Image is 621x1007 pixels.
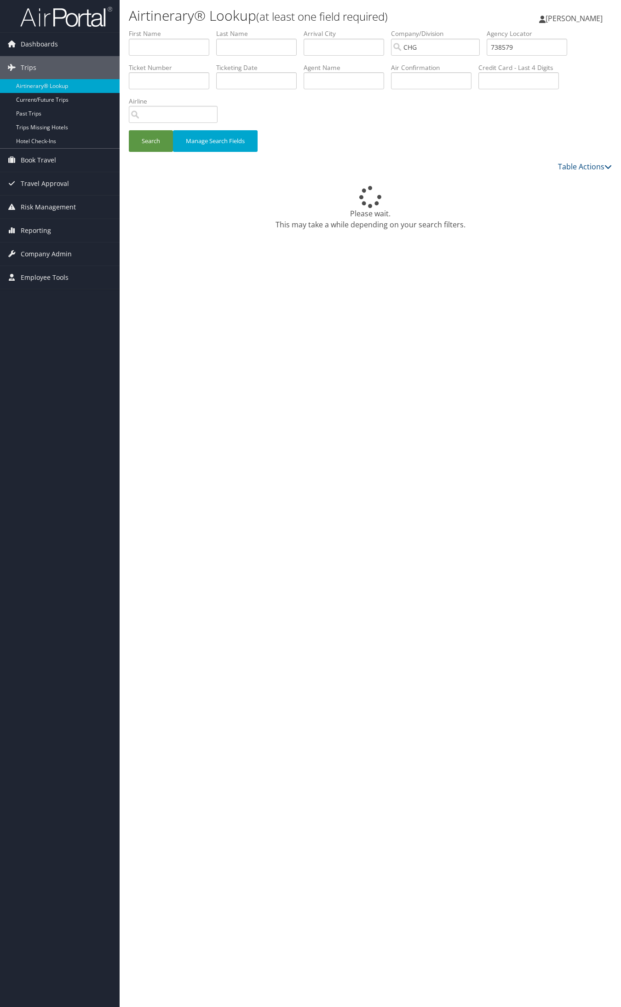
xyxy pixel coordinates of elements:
[487,29,574,38] label: Agency Locator
[216,63,304,72] label: Ticketing Date
[216,29,304,38] label: Last Name
[391,29,487,38] label: Company/Division
[21,266,69,289] span: Employee Tools
[21,149,56,172] span: Book Travel
[304,63,391,72] label: Agent Name
[21,196,76,219] span: Risk Management
[539,5,612,32] a: [PERSON_NAME]
[129,97,224,106] label: Airline
[21,243,72,266] span: Company Admin
[546,13,603,23] span: [PERSON_NAME]
[129,186,612,230] div: Please wait. This may take a while depending on your search filters.
[20,6,112,28] img: airportal-logo.png
[129,6,451,25] h1: Airtinerary® Lookup
[173,130,258,152] button: Manage Search Fields
[558,162,612,172] a: Table Actions
[391,63,478,72] label: Air Confirmation
[21,172,69,195] span: Travel Approval
[129,130,173,152] button: Search
[129,29,216,38] label: First Name
[304,29,391,38] label: Arrival City
[129,63,216,72] label: Ticket Number
[478,63,566,72] label: Credit Card - Last 4 Digits
[21,33,58,56] span: Dashboards
[256,9,388,24] small: (at least one field required)
[21,219,51,242] span: Reporting
[21,56,36,79] span: Trips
